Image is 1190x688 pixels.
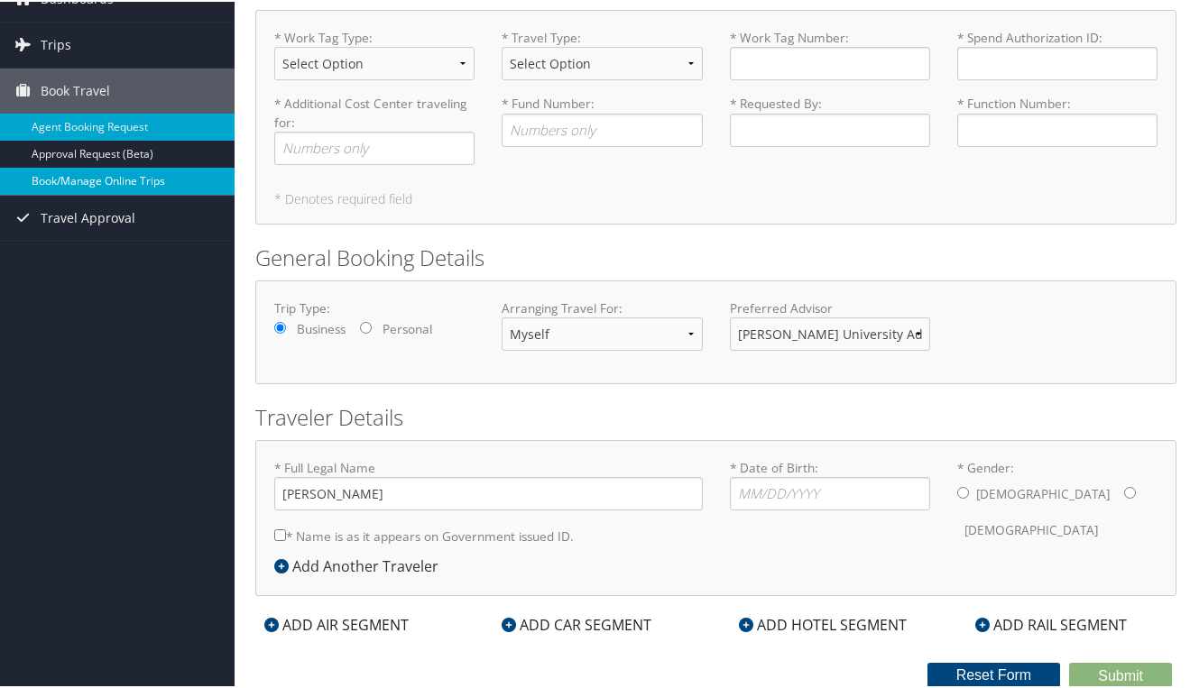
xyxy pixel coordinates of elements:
input: * Spend Authorization ID: [957,45,1158,78]
input: * Additional Cost Center traveling for: [274,130,475,163]
label: [DEMOGRAPHIC_DATA] [964,511,1098,546]
select: * Travel Type: [502,45,702,78]
label: * Additional Cost Center traveling for : [274,93,475,163]
label: * Travel Type : [502,27,702,93]
button: Reset Form [927,661,1061,686]
div: Add Another Traveler [274,554,447,575]
label: * Fund Number : [502,93,702,144]
div: ADD RAIL SEGMENT [966,612,1136,634]
div: ADD AIR SEGMENT [255,612,418,634]
label: Preferred Advisor [730,298,930,316]
div: ADD CAR SEGMENT [493,612,660,634]
input: * Full Legal Name [274,475,703,509]
input: * Function Number: [957,112,1158,145]
label: * Work Tag Number : [730,27,930,78]
h2: Traveler Details [255,400,1176,431]
label: * Gender: [957,457,1158,546]
input: * Gender:[DEMOGRAPHIC_DATA][DEMOGRAPHIC_DATA] [957,485,969,497]
label: [DEMOGRAPHIC_DATA] [976,475,1110,509]
label: Trip Type: [274,298,475,316]
input: * Fund Number: [502,112,702,145]
span: Travel Approval [41,194,135,239]
button: Submit [1069,661,1172,688]
label: * Function Number : [957,93,1158,144]
label: * Full Legal Name [274,457,703,509]
input: * Date of Birth: [730,475,930,509]
label: Business [297,318,346,336]
label: * Spend Authorization ID : [957,27,1158,78]
label: * Date of Birth: [730,457,930,509]
label: Arranging Travel For: [502,298,702,316]
span: Trips [41,21,71,66]
h5: * Denotes required field [274,191,1158,204]
input: * Gender:[DEMOGRAPHIC_DATA][DEMOGRAPHIC_DATA] [1124,485,1136,497]
input: * Requested By: [730,112,930,145]
label: * Requested By : [730,93,930,144]
span: Book Travel [41,67,110,112]
select: * Work Tag Type: [274,45,475,78]
label: * Name is as it appears on Government issued ID. [274,518,574,551]
input: * Work Tag Number: [730,45,930,78]
input: * Name is as it appears on Government issued ID. [274,527,286,539]
label: * Work Tag Type : [274,27,475,93]
label: Personal [383,318,432,336]
div: ADD HOTEL SEGMENT [730,612,916,634]
h2: General Booking Details [255,241,1176,271]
